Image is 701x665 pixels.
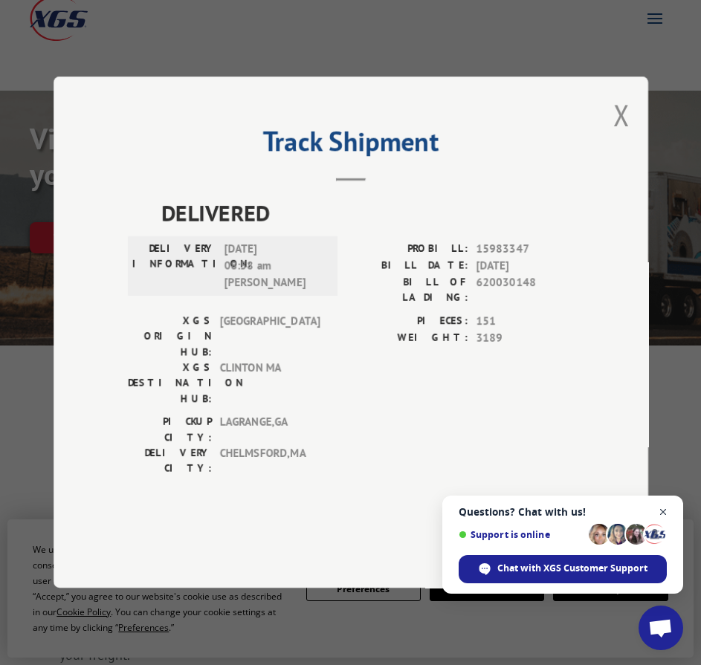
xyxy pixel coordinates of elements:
button: Close modal [613,95,630,134]
span: LAGRANGE , GA [219,415,320,446]
span: CHELMSFORD , MA [219,446,320,477]
span: 3189 [476,330,574,347]
span: 620030148 [476,275,574,306]
label: DELIVERY CITY: [128,446,212,477]
span: 15983347 [476,241,574,259]
label: BILL DATE: [351,258,468,275]
h2: Track Shipment [128,131,574,159]
div: Chat with XGS Customer Support [459,555,667,583]
label: BILL OF LADING: [351,275,468,306]
label: XGS ORIGIN HUB: [128,314,212,360]
span: 151 [476,314,574,331]
span: DELIVERED [161,197,574,230]
label: PICKUP CITY: [128,415,212,446]
span: [DATE] 08:58 am [PERSON_NAME] [224,241,324,292]
label: WEIGHT: [351,330,468,347]
label: PROBILL: [351,241,468,259]
span: Close chat [654,503,673,522]
label: PIECES: [351,314,468,331]
span: Chat with XGS Customer Support [497,562,647,575]
span: [DATE] [476,258,574,275]
span: Support is online [459,529,584,540]
span: [GEOGRAPHIC_DATA] [219,314,320,360]
label: DELIVERY INFORMATION: [132,241,216,292]
span: Questions? Chat with us! [459,506,667,518]
span: CLINTON MA [219,360,320,407]
div: Open chat [639,606,683,650]
label: XGS DESTINATION HUB: [128,360,212,407]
